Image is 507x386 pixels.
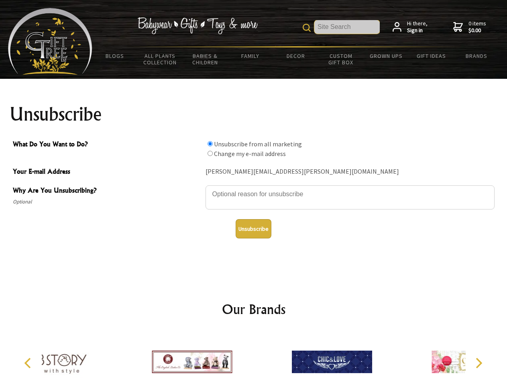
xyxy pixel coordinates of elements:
label: Unsubscribe from all marketing [214,140,302,148]
a: Babies & Children [183,47,228,71]
label: Change my e-mail address [214,150,286,158]
span: Why Are You Unsubscribing? [13,185,202,197]
button: Unsubscribe [236,219,271,238]
textarea: Why Are You Unsubscribing? [206,185,495,209]
img: Babyware - Gifts - Toys and more... [8,8,92,75]
img: Babywear - Gifts - Toys & more [137,17,258,34]
span: Your E-mail Address [13,166,202,178]
a: BLOGS [92,47,138,64]
span: 0 items [468,20,486,34]
button: Previous [20,354,38,372]
a: Hi there,Sign in [393,20,428,34]
a: 0 items$0.00 [453,20,486,34]
input: What Do You Want to Do? [208,141,213,146]
a: Decor [273,47,318,64]
h1: Unsubscribe [10,105,498,124]
span: Optional [13,197,202,207]
a: Family [228,47,273,64]
a: Gift Ideas [409,47,454,64]
input: What Do You Want to Do? [208,151,213,156]
a: Custom Gift Box [318,47,364,71]
input: Site Search [314,20,380,34]
a: Grown Ups [363,47,409,64]
a: All Plants Collection [138,47,183,71]
div: [PERSON_NAME][EMAIL_ADDRESS][PERSON_NAME][DOMAIN_NAME] [206,166,495,178]
h2: Our Brands [16,300,491,319]
img: product search [303,24,311,32]
strong: $0.00 [468,27,486,34]
button: Next [470,354,487,372]
strong: Sign in [407,27,428,34]
span: What Do You Want to Do? [13,139,202,151]
a: Brands [454,47,499,64]
span: Hi there, [407,20,428,34]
